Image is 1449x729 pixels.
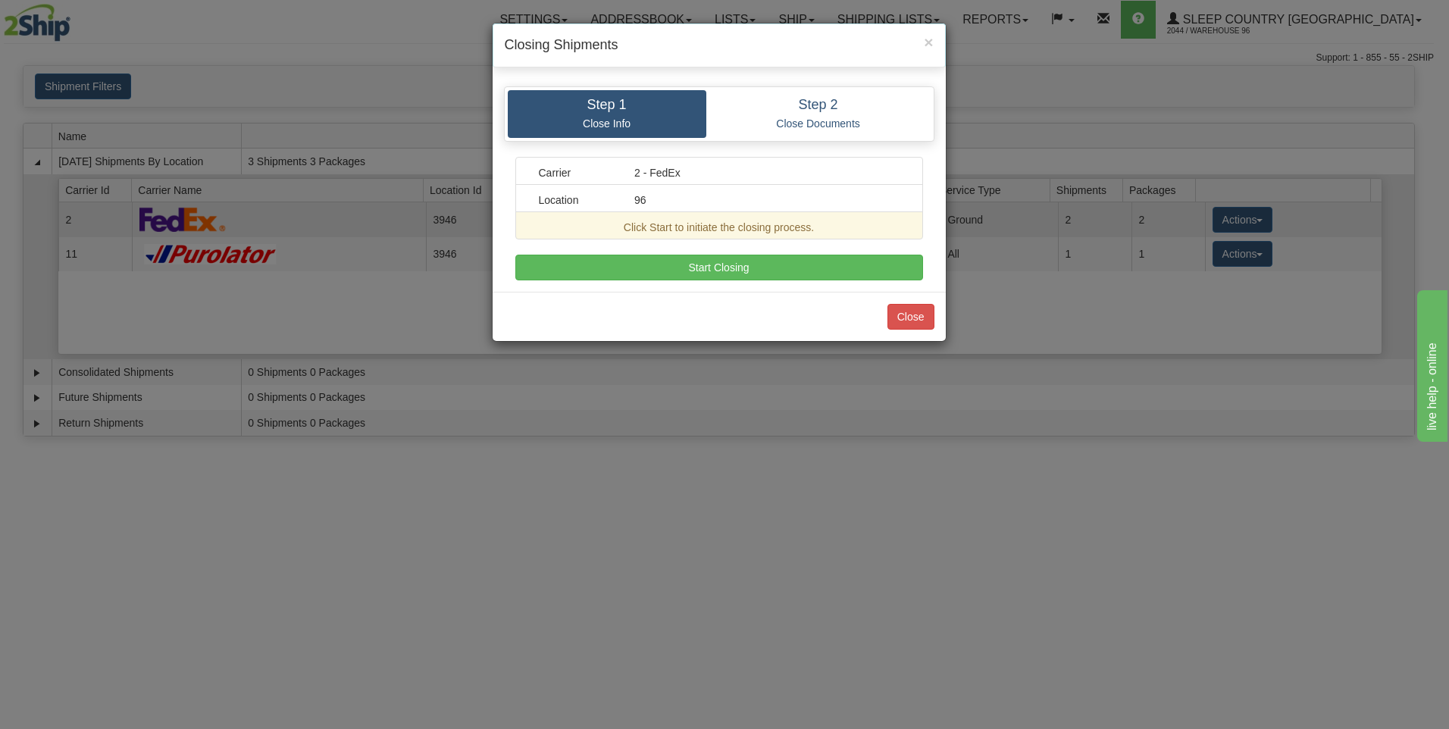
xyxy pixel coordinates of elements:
a: Step 1 Close Info [508,90,706,138]
p: Close Documents [718,117,919,130]
div: Carrier [527,165,624,180]
h4: Step 2 [718,98,919,113]
div: Click Start to initiate the closing process. [527,220,911,235]
div: Location [527,192,624,208]
div: live help - online [11,9,140,27]
span: × [924,33,933,51]
p: Close Info [519,117,695,130]
div: 96 [623,192,911,208]
a: Step 2 Close Documents [706,90,931,138]
button: Close [924,34,933,50]
button: Start Closing [515,255,923,280]
h4: Closing Shipments [505,36,934,55]
button: Close [887,304,934,330]
iframe: chat widget [1414,287,1447,442]
div: 2 - FedEx [623,165,911,180]
h4: Step 1 [519,98,695,113]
